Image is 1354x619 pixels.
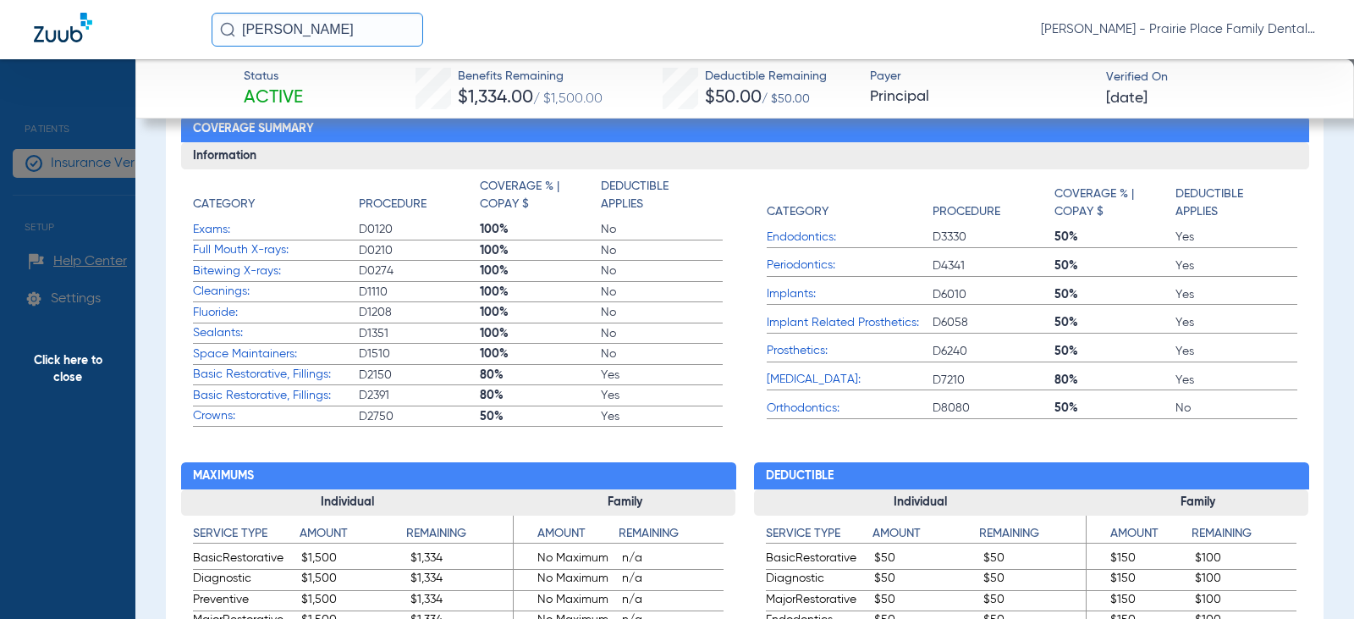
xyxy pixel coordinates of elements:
[1175,185,1288,221] h4: Deductible Applies
[933,229,1054,246] span: D3330
[193,241,359,259] span: Full Mouth X-rays:
[193,283,359,301] span: Cleanings:
[1106,88,1148,109] span: [DATE]
[933,178,1054,227] app-breakdown-title: Procedure
[601,304,722,321] span: No
[1054,178,1175,227] app-breakdown-title: Coverage % | Copay $
[480,304,601,321] span: 100%
[1054,257,1175,274] span: 50%
[767,257,933,274] span: Periodontics:
[458,89,533,107] span: $1,334.00
[1175,314,1296,331] span: Yes
[1087,591,1189,611] span: $150
[874,550,977,570] span: $50
[359,178,480,219] app-breakdown-title: Procedure
[410,570,514,590] span: $1,334
[300,525,406,544] h4: Amount
[1175,372,1296,389] span: Yes
[601,242,722,259] span: No
[1087,525,1192,544] h4: Amount
[766,525,872,550] app-breakdown-title: Service Type
[1087,525,1192,550] app-breakdown-title: Amount
[766,525,872,544] h4: Service Type
[480,263,601,279] span: 100%
[359,367,480,384] span: D2150
[622,550,724,570] span: n/a
[359,387,480,404] span: D2391
[767,342,933,360] span: Prosthetics:
[933,203,1000,221] h4: Procedure
[1195,570,1297,590] span: $100
[193,525,300,544] h4: Service Type
[410,591,514,611] span: $1,334
[193,366,359,384] span: Basic Restorative, Fillings:
[767,371,933,389] span: [MEDICAL_DATA]:
[767,178,933,227] app-breakdown-title: Category
[359,304,480,321] span: D1208
[1106,69,1327,86] span: Verified On
[300,525,406,550] app-breakdown-title: Amount
[1175,400,1296,417] span: No
[480,345,601,362] span: 100%
[406,525,513,550] app-breakdown-title: Remaining
[514,570,616,590] span: No Maximum
[244,68,303,86] span: Status
[193,304,359,322] span: Fluoride:
[1175,286,1296,303] span: Yes
[480,178,592,213] h4: Coverage % | Copay $
[601,178,722,219] app-breakdown-title: Deductible Applies
[933,257,1054,274] span: D4341
[767,285,933,303] span: Implants:
[766,591,869,611] span: MajorRestorative
[193,407,359,425] span: Crowns:
[359,408,480,425] span: D2750
[212,13,423,47] input: Search for patients
[601,325,722,342] span: No
[1175,257,1296,274] span: Yes
[1054,372,1175,389] span: 80%
[193,387,359,405] span: Basic Restorative, Fillings:
[983,550,1087,570] span: $50
[480,221,601,238] span: 100%
[933,314,1054,331] span: D6058
[181,116,1309,143] h2: Coverage Summary
[1054,400,1175,417] span: 50%
[767,203,828,221] h4: Category
[622,591,724,611] span: n/a
[619,525,724,544] h4: Remaining
[933,343,1054,360] span: D6240
[480,408,601,425] span: 50%
[480,387,601,404] span: 80%
[359,345,480,362] span: D1510
[1054,286,1175,303] span: 50%
[533,92,603,106] span: / $1,500.00
[193,550,296,570] span: BasicRestorative
[193,345,359,363] span: Space Maintainers:
[1087,570,1189,590] span: $150
[619,525,724,550] app-breakdown-title: Remaining
[181,462,736,489] h2: Maximums
[359,284,480,301] span: D1110
[193,591,296,611] span: Preventive
[766,550,869,570] span: BasicRestorative
[1087,489,1308,517] h3: Family
[983,591,1087,611] span: $50
[601,284,722,301] span: No
[767,229,933,246] span: Endodontics:
[193,263,359,280] span: Bitewing X-rays:
[244,86,303,110] span: Active
[359,196,427,213] h4: Procedure
[874,591,977,611] span: $50
[1195,591,1297,611] span: $100
[979,525,1086,550] app-breakdown-title: Remaining
[480,242,601,259] span: 100%
[601,367,722,384] span: Yes
[480,325,601,342] span: 100%
[193,525,300,550] app-breakdown-title: Service Type
[514,489,735,517] h3: Family
[410,550,514,570] span: $1,334
[762,93,810,105] span: / $50.00
[767,400,933,417] span: Orthodontics:
[514,550,616,570] span: No Maximum
[193,324,359,342] span: Sealants:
